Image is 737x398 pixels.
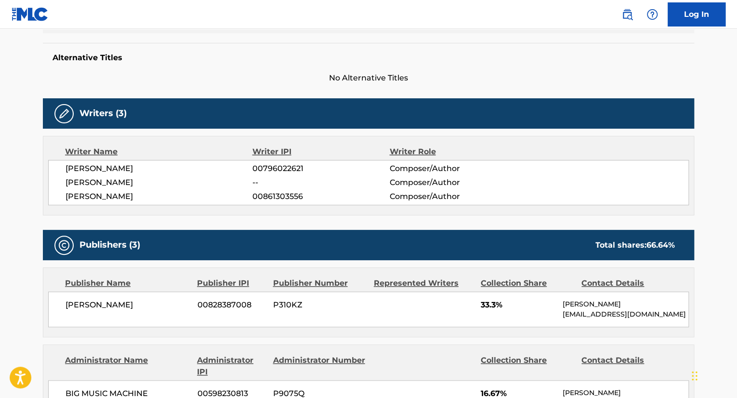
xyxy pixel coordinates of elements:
[252,163,389,174] span: 00796022621
[643,5,662,24] div: Help
[58,239,70,251] img: Publishers
[252,146,390,158] div: Writer IPI
[692,361,698,390] div: Drag
[389,146,514,158] div: Writer Role
[53,53,684,63] h5: Alternative Titles
[374,278,474,289] div: Represented Writers
[79,239,140,251] h5: Publishers (3)
[273,355,366,378] div: Administrator Number
[481,299,555,311] span: 33.3%
[668,2,725,27] a: Log In
[389,177,514,188] span: Composer/Author
[66,299,190,311] span: [PERSON_NAME]
[66,191,252,202] span: [PERSON_NAME]
[197,355,265,378] div: Administrator IPI
[79,108,127,119] h5: Writers (3)
[689,352,737,398] iframe: Chat Widget
[252,191,389,202] span: 00861303556
[65,146,252,158] div: Writer Name
[618,5,637,24] a: Public Search
[646,240,675,250] span: 66.64 %
[563,388,688,398] p: [PERSON_NAME]
[273,299,367,311] span: P310KZ
[273,278,366,289] div: Publisher Number
[58,108,70,119] img: Writers
[197,278,265,289] div: Publisher IPI
[481,278,574,289] div: Collection Share
[646,9,658,20] img: help
[581,278,675,289] div: Contact Details
[43,72,694,84] span: No Alternative Titles
[563,299,688,309] p: [PERSON_NAME]
[581,355,675,378] div: Contact Details
[563,309,688,319] p: [EMAIL_ADDRESS][DOMAIN_NAME]
[65,278,190,289] div: Publisher Name
[389,163,514,174] span: Composer/Author
[595,239,675,251] div: Total shares:
[481,355,574,378] div: Collection Share
[252,177,389,188] span: --
[12,7,49,21] img: MLC Logo
[66,177,252,188] span: [PERSON_NAME]
[66,163,252,174] span: [PERSON_NAME]
[389,191,514,202] span: Composer/Author
[621,9,633,20] img: search
[197,299,266,311] span: 00828387008
[65,355,190,378] div: Administrator Name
